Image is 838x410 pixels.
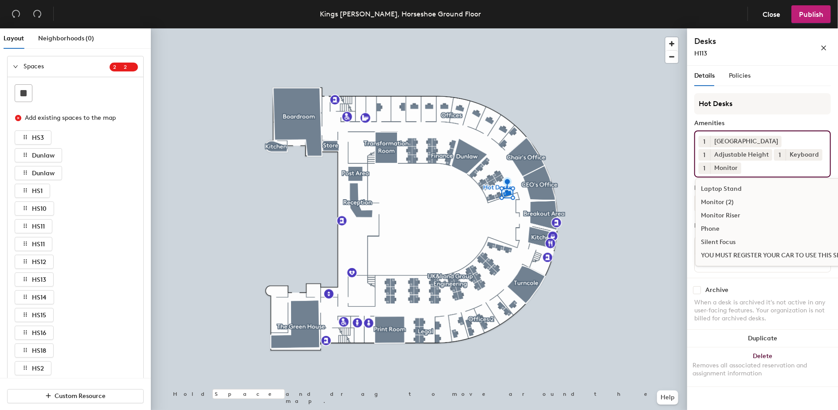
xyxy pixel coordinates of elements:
[15,343,54,358] button: HS18
[694,222,711,229] div: Desks
[28,5,46,23] button: Redo (⌘ + ⇧ + Z)
[4,35,24,42] span: Layout
[15,308,54,322] button: HS15
[704,137,706,146] span: 1
[699,149,710,161] button: 1
[657,390,678,405] button: Help
[113,64,124,70] span: 2
[32,311,46,319] span: HS15
[124,64,134,70] span: 2
[15,255,54,269] button: HS12
[687,330,838,347] button: Duplicate
[15,219,52,233] button: HS11
[779,150,781,160] span: 1
[15,115,21,121] span: close-circle
[15,361,51,375] button: HS2
[15,290,54,304] button: HS14
[704,164,706,173] span: 1
[7,5,25,23] button: Undo (⌘ + Z)
[15,272,54,287] button: HS13
[705,287,728,294] div: Archive
[694,299,831,323] div: When a desk is archived it's not active in any user-facing features. Your organization is not bil...
[755,5,788,23] button: Close
[25,113,130,123] div: Add existing spaces to the map
[32,347,46,355] span: HS18
[32,240,45,248] span: HS11
[15,326,54,340] button: HS16
[32,294,47,301] span: HS14
[710,162,741,174] div: Monitor
[786,149,822,161] div: Keyboard
[694,50,707,57] span: H113
[15,130,51,145] button: HS3
[763,10,780,19] span: Close
[699,136,710,147] button: 1
[32,170,55,177] span: Dunlaw
[12,9,20,18] span: undo
[320,8,481,20] div: Kings [PERSON_NAME], Horseshoe Ground Floor
[699,162,710,174] button: 1
[7,389,144,403] button: Custom Resource
[32,258,46,266] span: HS12
[694,35,792,47] h4: Desks
[110,63,138,71] sup: 22
[38,35,94,42] span: Neighborhoods (0)
[32,152,55,159] span: Dunlaw
[15,166,62,180] button: Dunlaw
[710,136,782,147] div: [GEOGRAPHIC_DATA]
[694,72,715,79] span: Details
[791,5,831,23] button: Publish
[694,120,831,127] div: Amenities
[32,205,47,213] span: HS10
[704,150,706,160] span: 1
[32,187,43,195] span: HS1
[55,392,106,400] span: Custom Resource
[15,148,62,162] button: Dunlaw
[694,195,831,211] button: Hoteled
[32,223,45,230] span: HS11
[774,149,786,161] button: 1
[32,134,44,142] span: HS3
[13,64,18,69] span: expanded
[15,237,52,251] button: HS11
[15,201,54,216] button: HS10
[15,184,50,198] button: HS1
[32,365,44,372] span: HS2
[687,347,838,386] button: DeleteRemoves all associated reservation and assignment information
[821,45,827,51] span: close
[32,329,46,337] span: HS16
[24,56,110,77] span: Spaces
[694,185,831,192] div: Desk Type
[32,276,46,284] span: HS13
[710,149,772,161] div: Adjustable Height
[799,10,823,19] span: Publish
[729,72,751,79] span: Policies
[692,362,833,378] div: Removes all associated reservation and assignment information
